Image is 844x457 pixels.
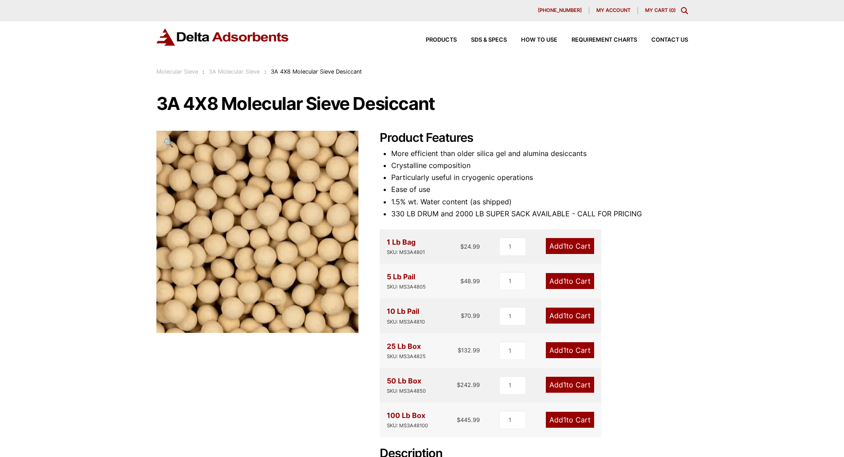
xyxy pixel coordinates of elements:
[521,37,557,43] span: How to Use
[460,243,464,250] span: $
[596,8,630,13] span: My account
[461,312,480,319] bdi: 70.99
[507,37,557,43] a: How to Use
[387,248,425,257] div: SKU: MS3A4801
[572,37,637,43] span: Requirement Charts
[156,94,688,113] h1: 3A 4X8 Molecular Sieve Desiccant
[589,7,638,14] a: My account
[426,37,457,43] span: Products
[563,311,566,320] span: 1
[156,68,198,75] a: Molecular Sieve
[457,416,460,423] span: $
[546,342,594,358] a: Add1to Cart
[163,138,174,148] span: 🔍
[387,340,426,361] div: 25 Lb Box
[387,410,428,430] div: 100 Lb Box
[557,37,637,43] a: Requirement Charts
[387,305,425,326] div: 10 Lb Pail
[538,8,582,13] span: [PHONE_NUMBER]
[391,184,688,195] li: Ease of use
[563,277,566,285] span: 1
[457,381,480,388] bdi: 242.99
[651,37,688,43] span: Contact Us
[391,208,688,220] li: 330 LB DRUM and 2000 LB SUPER SACK AVAILABLE - CALL FOR PRICING
[546,238,594,254] a: Add1to Cart
[387,422,428,430] div: SKU: MS3A48100
[461,312,464,319] span: $
[458,347,480,354] bdi: 132.99
[391,172,688,184] li: Particularly useful in cryogenic operations
[546,273,594,289] a: Add1to Cart
[681,7,688,14] div: Toggle Modal Content
[387,318,425,326] div: SKU: MS3A4810
[156,28,289,46] img: Delta Adsorbents
[563,346,566,355] span: 1
[460,243,480,250] bdi: 24.99
[546,308,594,324] a: Add1to Cart
[412,37,457,43] a: Products
[391,196,688,208] li: 1.5% wt. Water content (as shipped)
[645,7,676,13] a: My Cart (0)
[460,277,480,285] bdi: 48.99
[457,416,480,423] bdi: 445.99
[209,68,260,75] a: 3A Molecular Sieve
[563,415,566,424] span: 1
[637,37,688,43] a: Contact Us
[457,37,507,43] a: SDS & SPECS
[202,68,204,75] span: :
[156,131,181,155] a: View full-screen image gallery
[671,7,674,13] span: 0
[546,377,594,393] a: Add1to Cart
[264,68,266,75] span: :
[458,347,461,354] span: $
[387,271,426,291] div: 5 Lb Pail
[391,148,688,160] li: More efficient than older silica gel and alumina desiccants
[563,242,566,250] span: 1
[387,283,426,291] div: SKU: MS3A4805
[531,7,589,14] a: [PHONE_NUMBER]
[563,380,566,389] span: 1
[387,352,426,361] div: SKU: MS3A4825
[471,37,507,43] span: SDS & SPECS
[460,277,464,285] span: $
[387,236,425,257] div: 1 Lb Bag
[271,68,362,75] span: 3A 4X8 Molecular Sieve Desiccant
[387,387,426,395] div: SKU: MS3A4850
[546,412,594,428] a: Add1to Cart
[457,381,460,388] span: $
[387,375,426,395] div: 50 Lb Box
[380,131,688,145] h2: Product Features
[391,160,688,172] li: Crystalline composition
